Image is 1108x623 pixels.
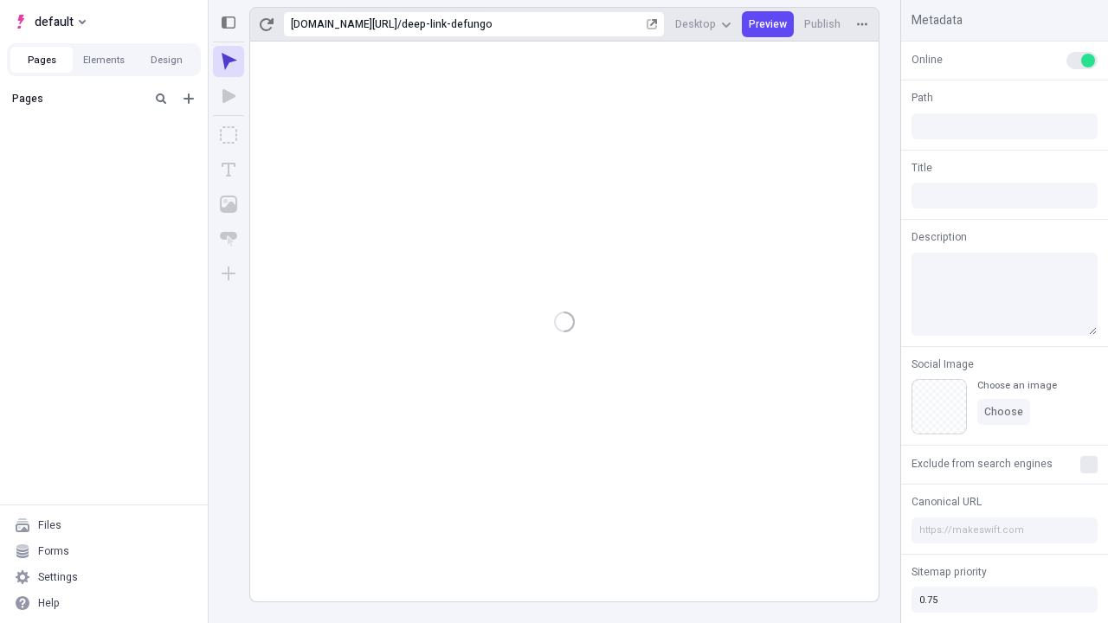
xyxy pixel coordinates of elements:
[402,17,643,31] div: deep-link-defungo
[804,17,841,31] span: Publish
[291,17,397,31] div: [URL][DOMAIN_NAME]
[213,189,244,220] button: Image
[749,17,787,31] span: Preview
[912,52,943,67] span: Online
[912,160,932,176] span: Title
[912,517,1098,543] input: https://makeswift.com
[797,11,847,37] button: Publish
[668,11,738,37] button: Desktop
[912,229,967,245] span: Description
[912,564,987,580] span: Sitemap priority
[38,518,61,532] div: Files
[912,494,982,510] span: Canonical URL
[12,92,144,106] div: Pages
[675,17,716,31] span: Desktop
[73,47,135,73] button: Elements
[7,9,93,35] button: Select site
[984,405,1023,419] span: Choose
[38,596,60,610] div: Help
[977,379,1057,392] div: Choose an image
[912,356,974,372] span: Social Image
[38,570,78,584] div: Settings
[213,154,244,185] button: Text
[742,11,794,37] button: Preview
[10,47,73,73] button: Pages
[35,11,74,32] span: default
[135,47,197,73] button: Design
[213,223,244,254] button: Button
[178,88,199,109] button: Add new
[977,399,1030,425] button: Choose
[38,544,69,558] div: Forms
[912,90,933,106] span: Path
[213,119,244,151] button: Box
[912,456,1053,472] span: Exclude from search engines
[397,17,402,31] div: /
